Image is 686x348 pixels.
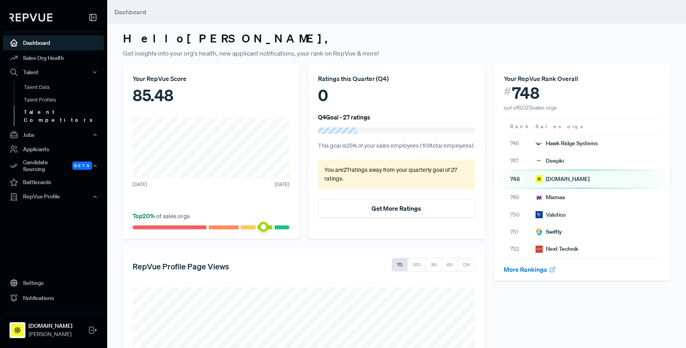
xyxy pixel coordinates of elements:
[3,290,104,306] a: Notifications
[14,94,115,106] a: Talent Profiles
[10,13,52,21] img: RepVue
[133,212,156,220] span: Top 20 %
[318,83,475,107] div: 0
[504,104,557,111] span: out of 6,023 sales orgs
[3,275,104,290] a: Settings
[3,142,104,157] a: Applicants
[133,83,289,107] div: 85.48
[392,258,408,271] button: 7D
[536,246,543,253] img: Next Technik
[536,194,543,201] img: Mixmax
[510,139,529,148] span: 746
[3,312,104,342] a: Apollo.io[DOMAIN_NAME][PERSON_NAME]
[14,81,115,94] a: Talent Data
[3,190,104,204] button: RepVue Profile
[318,199,475,218] button: Get More Ratings
[510,157,529,165] span: 747
[510,245,529,253] span: 752
[29,322,72,330] strong: [DOMAIN_NAME]
[441,258,458,271] button: 6M
[536,245,578,253] div: Next Technik
[512,83,540,102] span: 748
[318,113,370,121] h6: Q4 Goal - 27 ratings
[324,166,468,183] p: You are 27 ratings away from your quarterly goal of 27 ratings .
[536,140,543,147] img: Hawk Ridge Systems
[536,175,590,183] div: [DOMAIN_NAME]
[504,265,556,273] a: More Rankings
[318,142,475,150] p: This goal is 25 % of your sales employees ( 109 total employees).
[3,128,104,142] button: Jobs
[536,175,543,183] img: Apollo.io
[426,258,442,271] button: 3M
[114,8,146,16] span: Dashboard
[536,157,564,165] div: Deepki
[407,258,426,271] button: 30D
[3,50,104,65] a: Sales Org Health
[3,157,104,175] button: Candidate Sourcing Beta
[536,228,562,236] div: Swiftly
[536,229,543,236] img: Swiftly
[318,74,475,83] div: Ratings this Quarter ( Q4 )
[504,75,578,83] span: Your RepVue Rank Overall
[510,175,529,183] span: 748
[536,193,565,202] div: Mixmax
[29,330,72,338] span: [PERSON_NAME]
[536,211,566,219] div: Valutico
[536,211,543,218] img: Valutico
[3,35,104,50] a: Dashboard
[457,258,475,271] button: 12M
[14,106,115,126] a: Talent Competitors
[72,162,92,170] span: Beta
[536,139,598,148] div: Hawk Ridge Systems
[3,65,104,79] button: Talent
[504,83,511,100] span: #
[275,181,289,188] span: [DATE]
[536,157,543,164] img: Deepki
[133,261,229,271] h5: RepVue Profile Page Views
[11,324,24,336] img: Apollo.io
[123,48,670,58] p: Get insights into your org's health, new applicant notifications, your rank on RepVue & more!
[510,123,529,130] span: Rank
[133,212,190,220] span: of sales orgs
[536,123,584,130] span: Sales orgs
[3,175,104,190] a: Battlecards
[510,228,529,236] span: 751
[133,181,147,188] span: [DATE]
[123,32,670,45] h3: Hello [PERSON_NAME] ,
[133,74,289,83] div: Your RepVue Score
[510,193,529,202] span: 749
[3,157,104,175] div: Candidate Sourcing
[510,211,529,219] span: 750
